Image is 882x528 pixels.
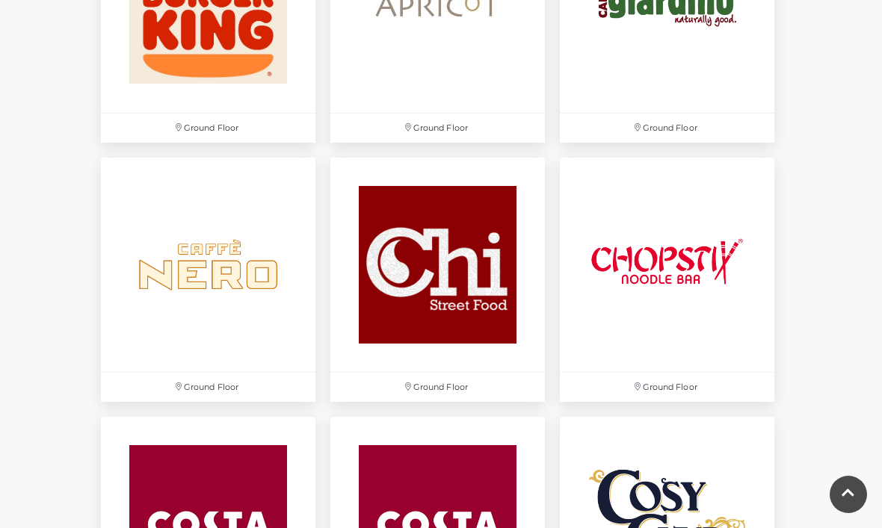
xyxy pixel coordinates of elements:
p: Ground Floor [330,114,545,143]
p: Ground Floor [101,373,315,402]
a: Chi at Festival Place, Basingstoke Ground Floor [323,150,552,409]
p: Ground Floor [330,373,545,402]
p: Ground Floor [560,373,774,402]
p: Ground Floor [560,114,774,143]
a: Ground Floor [93,150,323,409]
img: Chi at Festival Place, Basingstoke [330,158,545,372]
a: Ground Floor [552,150,782,409]
p: Ground Floor [101,114,315,143]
